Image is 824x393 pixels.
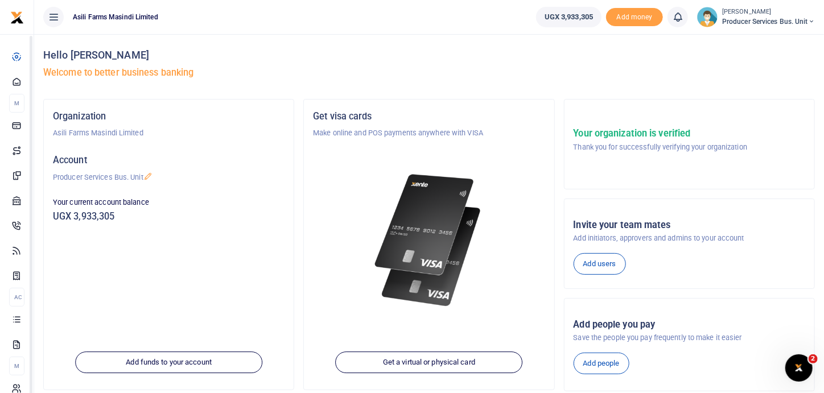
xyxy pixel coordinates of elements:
[574,319,805,330] h5: Add people you pay
[574,253,626,275] a: Add users
[606,8,663,27] span: Add money
[53,155,285,166] h5: Account
[532,7,606,27] li: Wallet ballance
[722,7,815,17] small: [PERSON_NAME]
[75,352,262,374] a: Add funds to your account
[68,12,163,22] span: Asili Farms Masindi Limited
[10,13,24,21] a: logo-small logo-large logo-large
[335,352,522,374] a: Get a virtual or physical card
[574,142,747,153] p: Thank you for successfully verifying your organization
[10,11,24,24] img: logo-small
[574,353,629,374] a: Add people
[574,332,805,344] p: Save the people you pay frequently to make it easier
[43,49,815,61] h4: Hello [PERSON_NAME]
[809,354,818,363] span: 2
[574,220,805,231] h5: Invite your team mates
[9,94,24,113] li: M
[9,288,24,307] li: Ac
[722,16,815,27] span: Producer Services Bus. Unit
[53,211,285,222] h5: UGX 3,933,305
[53,197,285,208] p: Your current account balance
[574,233,805,244] p: Add initiators, approvers and admins to your account
[313,111,545,122] h5: Get visa cards
[785,354,813,382] iframe: Intercom live chat
[9,357,24,375] li: M
[53,111,285,122] h5: Organization
[313,127,545,139] p: Make online and POS payments anywhere with VISA
[606,8,663,27] li: Toup your wallet
[606,12,663,20] a: Add money
[53,172,285,183] p: Producer Services Bus. Unit
[371,166,487,315] img: xente-_physical_cards.png
[545,11,593,23] span: UGX 3,933,305
[697,7,815,27] a: profile-user [PERSON_NAME] Producer Services Bus. Unit
[53,127,285,139] p: Asili Farms Masindi Limited
[536,7,601,27] a: UGX 3,933,305
[574,128,747,139] h5: Your organization is verified
[43,67,815,78] h5: Welcome to better business banking
[697,7,718,27] img: profile-user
